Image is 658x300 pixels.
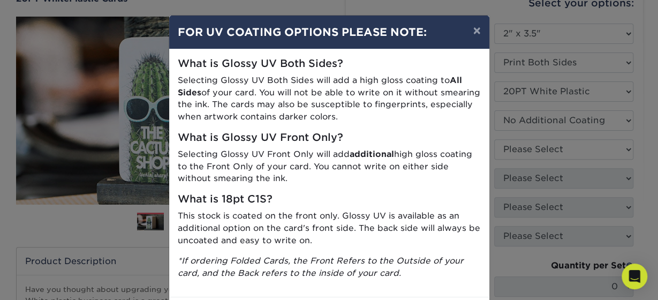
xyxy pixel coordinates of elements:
i: *If ordering Folded Cards, the Front Refers to the Outside of your card, and the Back refers to t... [178,256,464,278]
div: Open Intercom Messenger [622,264,647,289]
strong: additional [350,149,394,159]
button: × [464,16,489,46]
h4: FOR UV COATING OPTIONS PLEASE NOTE: [178,24,481,40]
h5: What is Glossy UV Front Only? [178,132,481,144]
p: Selecting Glossy UV Front Only will add high gloss coating to the Front Only of your card. You ca... [178,148,481,185]
p: This stock is coated on the front only. Glossy UV is available as an additional option on the car... [178,210,481,246]
strong: All Sides [178,75,462,97]
h5: What is 18pt C1S? [178,193,481,206]
p: Selecting Glossy UV Both Sides will add a high gloss coating to of your card. You will not be abl... [178,74,481,123]
h5: What is Glossy UV Both Sides? [178,58,481,70]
